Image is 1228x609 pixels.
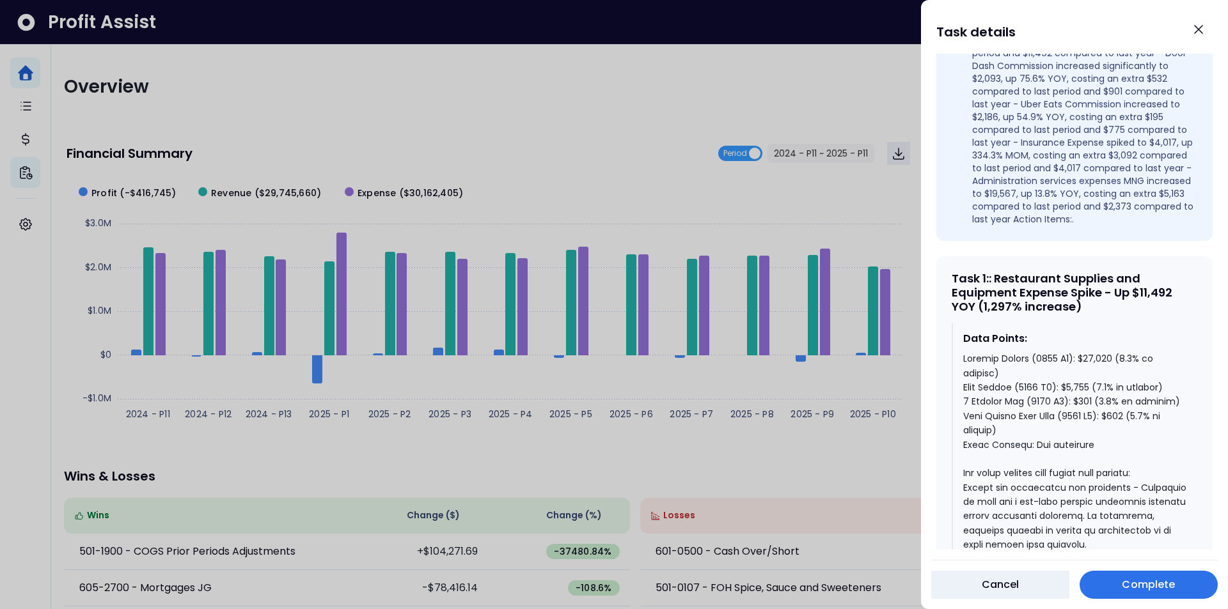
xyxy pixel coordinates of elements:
span: Complete [1122,577,1175,592]
button: Close [1185,15,1213,43]
li: - Restaurant Supplies and Equipment Expense increased dramatically to $12,378, up 463.4% MOM, cos... [947,8,1197,226]
button: Cancel [931,571,1069,599]
div: Task 1 : : Restaurant Supplies and Equipment Expense Spike - Up $11,492 YOY (1,297% increase) [952,272,1197,313]
div: Data Points: [963,331,1187,346]
button: Complete [1080,571,1218,599]
span: Cancel [982,577,1019,592]
h1: Task details [936,20,1016,43]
